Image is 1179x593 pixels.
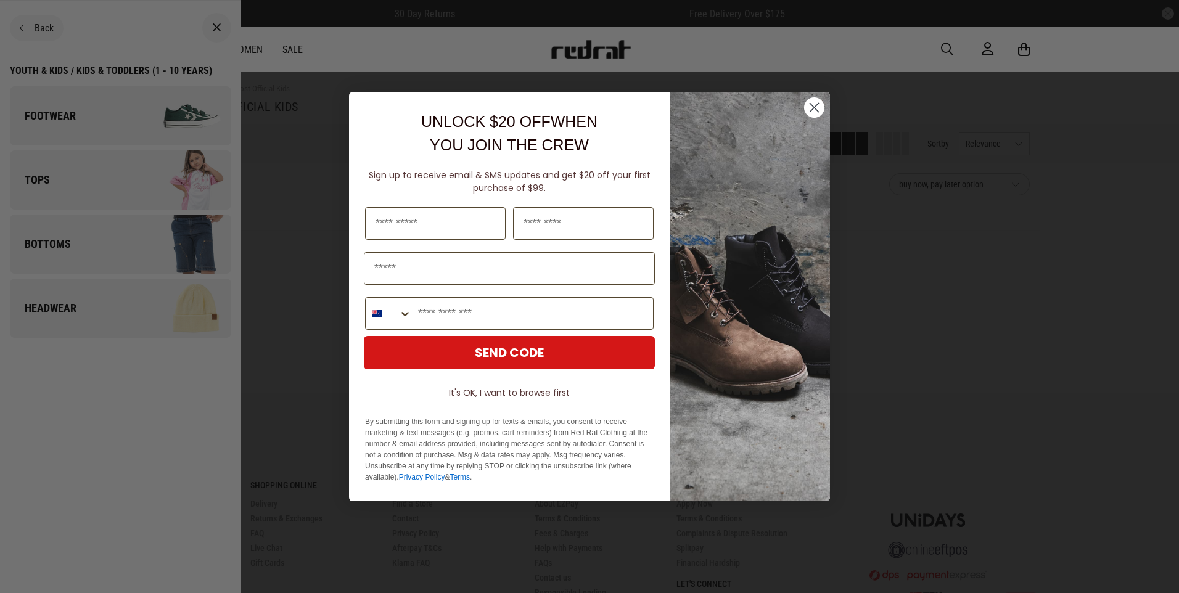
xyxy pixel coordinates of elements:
[364,382,655,404] button: It's OK, I want to browse first
[421,113,551,130] span: UNLOCK $20 OFF
[551,113,598,130] span: WHEN
[803,97,825,118] button: Close dialog
[365,207,506,240] input: First Name
[366,298,412,329] button: Search Countries
[369,169,651,194] span: Sign up to receive email & SMS updates and get $20 off your first purchase of $99.
[10,5,47,42] button: Open LiveChat chat widget
[399,473,445,481] a: Privacy Policy
[364,252,655,285] input: Email
[364,336,655,369] button: SEND CODE
[372,309,382,319] img: New Zealand
[450,473,470,481] a: Terms
[670,92,830,501] img: f7662613-148e-4c88-9575-6c6b5b55a647.jpeg
[430,136,589,153] span: YOU JOIN THE CREW
[365,416,654,483] p: By submitting this form and signing up for texts & emails, you consent to receive marketing & tex...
